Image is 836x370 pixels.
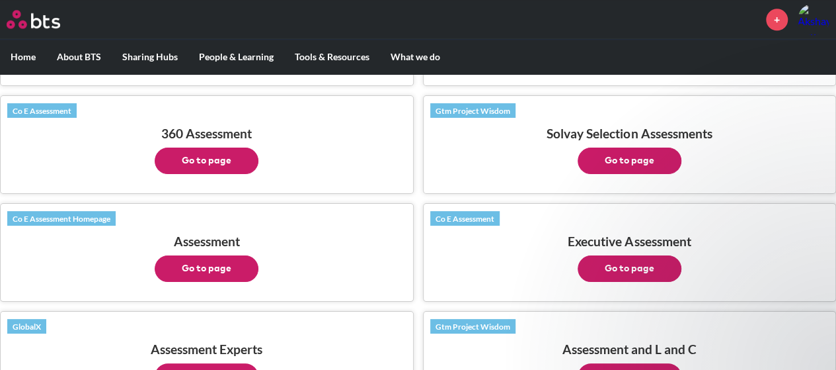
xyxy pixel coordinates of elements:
[578,255,681,282] button: Go to page
[46,40,112,74] label: About BTS
[7,103,77,118] a: Co E Assessment
[798,3,829,35] a: Profile
[188,40,284,74] label: People & Learning
[430,211,500,226] a: Co E Assessment
[791,325,823,357] iframe: Intercom live chat
[430,234,829,282] h3: Executive Assessment
[798,3,829,35] img: Akshay Nawalgaria
[7,10,85,28] a: Go home
[380,40,451,74] label: What we do
[430,319,515,334] a: Gtm Project Wisdom
[155,255,258,282] button: Go to page
[155,148,258,174] button: Go to page
[7,319,46,334] a: GlobalX
[7,126,406,174] h3: 360 Assessment
[766,9,788,30] a: +
[578,148,681,174] button: Go to page
[7,211,116,226] a: Co E Assessment Homepage
[284,40,380,74] label: Tools & Resources
[112,40,188,74] label: Sharing Hubs
[7,234,406,282] h3: Assessment
[430,126,829,174] h3: Solvay Selection Assessments
[430,103,515,118] a: Gtm Project Wisdom
[7,10,60,28] img: BTS Logo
